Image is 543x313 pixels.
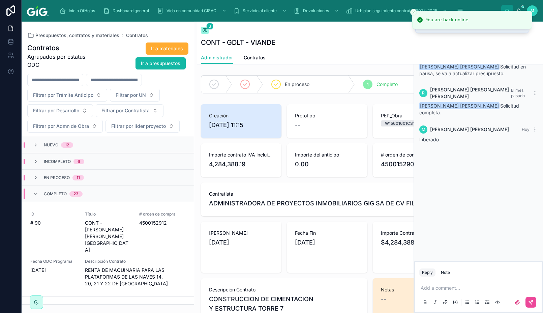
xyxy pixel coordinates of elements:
div: W15601601CS1HOP [385,120,423,126]
span: Completo [376,81,398,88]
div: Note [441,270,450,275]
span: CONT - [PERSON_NAME] - [PERSON_NAME][GEOGRAPHIC_DATA] [85,220,131,253]
span: [PERSON_NAME] [PERSON_NAME] [419,63,500,70]
span: [DATE] 11:15 [209,120,273,130]
a: Administrador [201,52,233,64]
a: Servicio al cliente [231,5,290,17]
span: Presupuestos, contratos y materiales [35,32,119,39]
span: 0.00 [295,160,359,169]
a: ID# 90TítuloCONT - [PERSON_NAME] - [PERSON_NAME][GEOGRAPHIC_DATA]# orden de compra4500152912Fecha... [22,202,194,296]
span: Liberado [419,137,439,142]
span: Título [85,211,131,217]
span: El mes pasado [511,88,525,98]
span: Importe Contrato [381,230,445,236]
a: Presupuestos, contratos y materiales [27,32,119,39]
div: scrollable content [54,3,501,18]
span: [DATE] [209,238,273,247]
button: Ir a materiales [146,42,188,55]
button: Select Button [27,89,107,102]
span: Devoluciones [303,8,329,13]
span: Descripción Contrato [209,286,359,293]
button: Note [438,268,453,277]
span: Filtrar por Admn de Obra [33,123,89,130]
span: M [531,8,534,13]
span: Dashboard general [113,8,149,13]
div: 6 [78,159,80,164]
span: [DATE] [295,238,359,247]
span: Nuevo [44,142,58,148]
span: Administrador [201,54,233,61]
span: [DATE] [30,267,77,274]
div: You are back online [426,17,468,23]
span: Filtrar por Desarrollo [33,107,79,114]
span: Creación [209,112,273,119]
span: Solicitud completa. [419,103,519,115]
h1: CONT - GDLT - VIANDE [201,38,275,47]
a: Urb plan seguimiento contratos 2024/2025 [344,5,451,17]
span: [PERSON_NAME] [PERSON_NAME] [PERSON_NAME] [430,86,511,100]
button: Reply [419,268,435,277]
span: Agrupados por estatus ODC [27,53,93,69]
span: Descripción Contrato [85,259,186,264]
span: # orden de compra [139,211,186,217]
span: Contratos [244,54,266,61]
span: 3 [206,23,213,30]
a: Devoluciones [292,5,342,17]
span: 4 [366,82,369,87]
span: -- [381,294,386,304]
button: Close toast [410,9,417,16]
span: Ir a presupuestos [141,60,180,67]
span: $4,284,388.19 [381,238,445,247]
button: 3 [201,27,209,35]
span: Filtrar por Trámite Anticipo [33,92,93,98]
span: Incompleto [44,159,71,164]
div: 12 [65,142,69,148]
span: Prototipo [295,112,359,119]
h1: Contratos [27,43,93,53]
img: App logo [27,5,49,16]
span: [PERSON_NAME] [PERSON_NAME] [430,126,509,133]
div: 11 [77,175,80,180]
button: Select Button [27,120,103,133]
button: Ir a presupuestos [135,57,186,69]
span: ID [30,211,77,217]
span: -- [295,120,300,130]
a: Inicio OtHojas [57,5,100,17]
span: [PERSON_NAME] [209,230,273,236]
span: En proceso [44,175,70,180]
span: PEP_Obra [381,112,445,119]
span: Fecha Fin [295,230,359,236]
a: Contratos [244,52,266,65]
span: Servicio al cliente [243,8,277,13]
span: Filtrar por Contratista [101,107,150,114]
span: Filtrar por UN [116,92,146,98]
span: Importe del anticipo [295,151,359,158]
span: Inicio OtHojas [69,8,95,13]
a: Dashboard general [101,5,154,17]
span: Notas [381,286,531,293]
span: RENTA DE MAQUINARIA PARA LAS PLATAFORMAS DE LAS NAVES 14, 20, 21 Y 22 DE [GEOGRAPHIC_DATA] [85,267,186,287]
a: Contratos [126,32,148,39]
button: Select Button [27,104,93,117]
span: Fecha ODC Programa [30,259,77,264]
span: Ir a materiales [151,45,183,52]
span: Contratista [209,191,531,197]
span: Filtrar por líder proyecto [111,123,166,130]
span: Urb plan seguimiento contratos 2024/2025 [355,8,437,13]
span: 4500152907 [381,160,445,169]
span: Hoy [522,127,530,132]
span: Vida en comunidad CISAC [167,8,216,13]
span: M [422,127,425,132]
span: R [422,90,425,96]
span: Importe contrato IVA incluido [209,151,273,158]
button: Select Button [110,89,160,102]
button: Select Button [105,120,180,133]
a: Vida en comunidad CISAC [155,5,230,17]
span: # 90 [30,220,77,226]
span: Completo [44,191,67,197]
span: ADMINISTRADORA DE PROYECTOS INMOBILIARIOS GIG SA DE CV FILIAL 2100000008 [209,199,464,208]
button: Select Button [96,104,163,117]
div: 23 [73,191,79,197]
span: 4,284,388.19 [209,160,273,169]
